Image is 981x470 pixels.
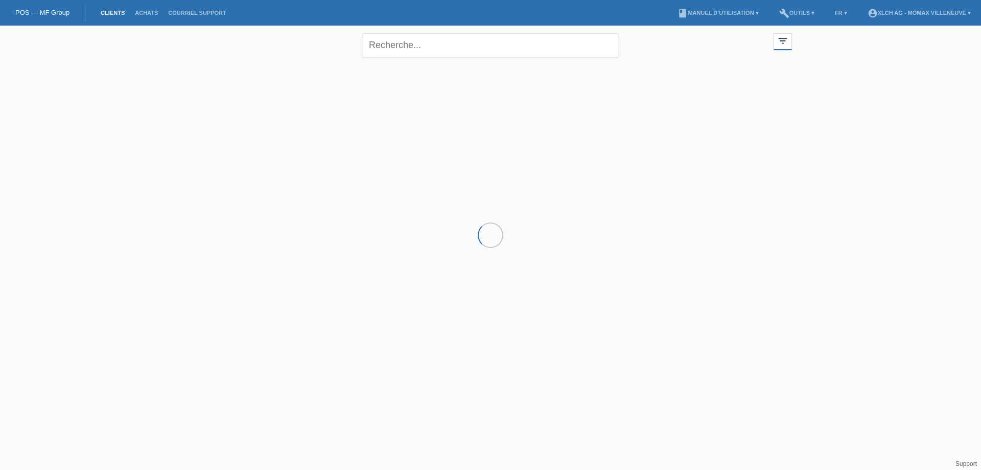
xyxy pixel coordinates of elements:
[672,10,763,16] a: bookManuel d’utilisation ▾
[955,460,977,467] a: Support
[774,10,820,16] a: buildOutils ▾
[830,10,852,16] a: FR ▾
[868,8,878,18] i: account_circle
[15,9,69,16] a: POS — MF Group
[163,10,231,16] a: Courriel Support
[96,10,130,16] a: Clients
[777,35,788,47] i: filter_list
[779,8,789,18] i: build
[862,10,976,16] a: account_circleXLCH AG - Mömax Villeneuve ▾
[363,33,618,57] input: Recherche...
[130,10,163,16] a: Achats
[678,8,688,18] i: book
